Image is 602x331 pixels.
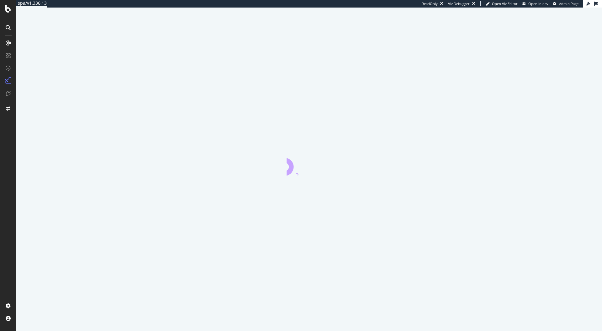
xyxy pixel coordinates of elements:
[287,153,332,176] div: animation
[553,1,578,6] a: Admin Page
[522,1,548,6] a: Open in dev
[492,1,518,6] span: Open Viz Editor
[422,1,439,6] div: ReadOnly:
[486,1,518,6] a: Open Viz Editor
[559,1,578,6] span: Admin Page
[448,1,471,6] div: Viz Debugger:
[528,1,548,6] span: Open in dev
